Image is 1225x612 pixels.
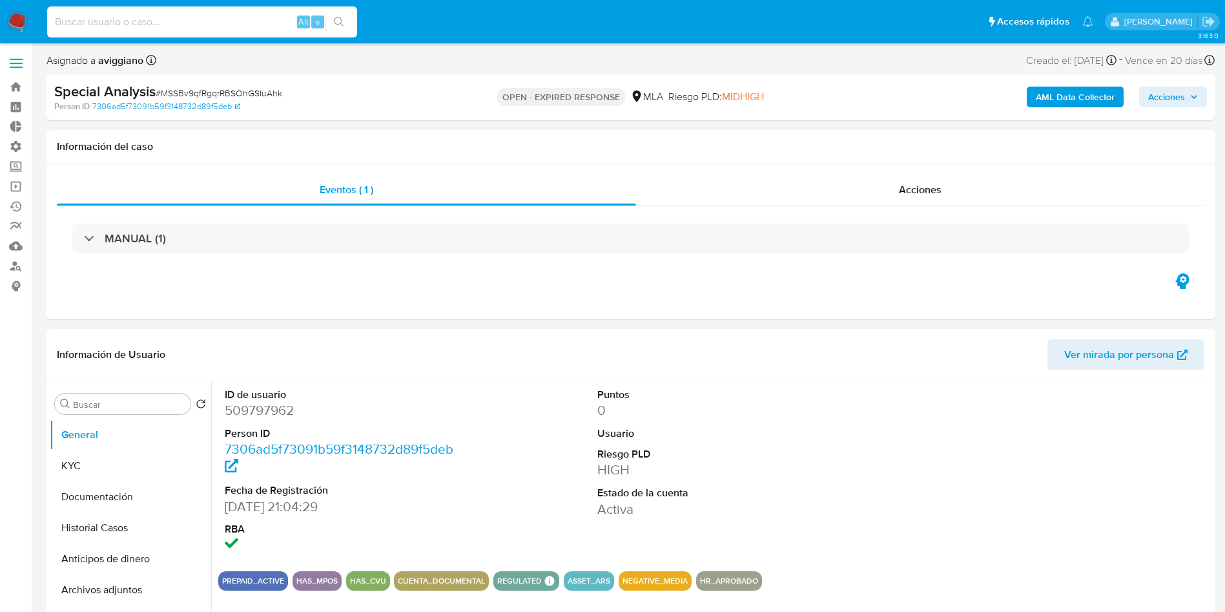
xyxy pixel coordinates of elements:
button: Archivos adjuntos [50,575,211,606]
div: MANUAL (1) [72,224,1189,253]
b: Special Analysis [54,81,156,101]
button: Documentación [50,481,211,512]
b: aviggiano [96,53,143,68]
dt: Puntos [597,388,833,402]
dd: HIGH [597,461,833,479]
h1: Información de Usuario [57,348,165,361]
button: Buscar [60,399,70,409]
input: Buscar usuario o caso... [47,14,357,30]
dd: 0 [597,401,833,419]
span: # MSSBv9qfRgqrRBSOhGSluAhk [156,87,282,100]
input: Buscar [73,399,185,410]
div: Creado el: [DATE] [1026,52,1117,69]
span: Vence en 20 días [1125,54,1202,68]
a: Salir [1202,15,1215,28]
b: AML Data Collector [1036,87,1115,107]
button: Acciones [1139,87,1207,107]
button: Anticipos de dinero [50,543,211,575]
p: OPEN - EXPIRED RESPONSE [497,88,625,106]
span: Alt [298,16,309,28]
dd: [DATE] 21:04:29 [225,498,460,516]
span: Accesos rápidos [997,15,1069,28]
b: Person ID [54,101,90,112]
dt: Estado de la cuenta [597,486,833,500]
p: gustavo.deseta@mercadolibre.com [1124,16,1197,28]
span: Ver mirada por persona [1064,339,1174,370]
button: Historial Casos [50,512,211,543]
span: Riesgo PLD: [668,90,764,104]
dt: Usuario [597,427,833,441]
button: Volver al orden por defecto [196,399,206,413]
span: Eventos ( 1 ) [320,182,373,197]
div: MLA [630,90,663,104]
button: Ver mirada por persona [1047,339,1204,370]
dt: RBA [225,522,460,536]
dt: Riesgo PLD [597,447,833,461]
dt: Person ID [225,427,460,441]
span: - [1119,52,1122,69]
span: s [316,16,320,28]
h1: Información del caso [57,140,1204,153]
dd: 509797962 [225,401,460,419]
dd: Activa [597,500,833,518]
span: Acciones [1148,87,1185,107]
span: MIDHIGH [722,89,764,104]
a: 7306ad5f73091b59f3148732d89f5deb [225,439,453,476]
button: search-icon [325,13,352,31]
a: 7306ad5f73091b59f3148732d89f5deb [92,101,240,112]
button: AML Data Collector [1027,87,1124,107]
h3: MANUAL (1) [105,231,166,246]
span: Acciones [899,182,942,197]
dt: ID de usuario [225,388,460,402]
dt: Fecha de Registración [225,483,460,498]
button: General [50,419,211,450]
a: Notificaciones [1082,16,1093,27]
span: Asignado a [46,54,143,68]
button: KYC [50,450,211,481]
